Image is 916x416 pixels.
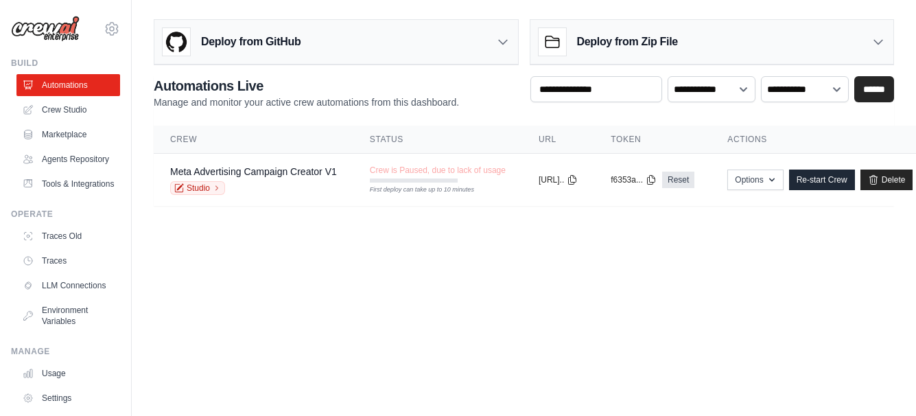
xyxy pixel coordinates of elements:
div: Build [11,58,120,69]
div: Operate [11,209,120,220]
img: Logo [11,16,80,42]
a: Crew Studio [16,99,120,121]
h3: Deploy from Zip File [577,34,678,50]
a: Usage [16,362,120,384]
a: Environment Variables [16,299,120,332]
th: Status [353,126,522,154]
p: Manage and monitor your active crew automations from this dashboard. [154,95,459,109]
a: Settings [16,387,120,409]
iframe: Chat Widget [847,350,916,416]
a: Tools & Integrations [16,173,120,195]
th: Token [594,126,711,154]
th: Crew [154,126,353,154]
a: Traces Old [16,225,120,247]
div: Manage [11,346,120,357]
span: Crew is Paused, due to lack of usage [370,165,506,176]
a: Traces [16,250,120,272]
a: Meta Advertising Campaign Creator V1 [170,166,337,177]
button: f6353a... [611,174,657,185]
a: Delete [860,170,913,190]
th: URL [522,126,594,154]
button: Options [727,170,783,190]
a: Reset [662,172,694,188]
h2: Automations Live [154,76,459,95]
a: LLM Connections [16,275,120,297]
a: Re-start Crew [789,170,855,190]
a: Agents Repository [16,148,120,170]
a: Marketplace [16,124,120,146]
a: Automations [16,74,120,96]
div: First deploy can take up to 10 minutes [370,185,458,195]
h3: Deploy from GitHub [201,34,301,50]
img: GitHub Logo [163,28,190,56]
a: Studio [170,181,225,195]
